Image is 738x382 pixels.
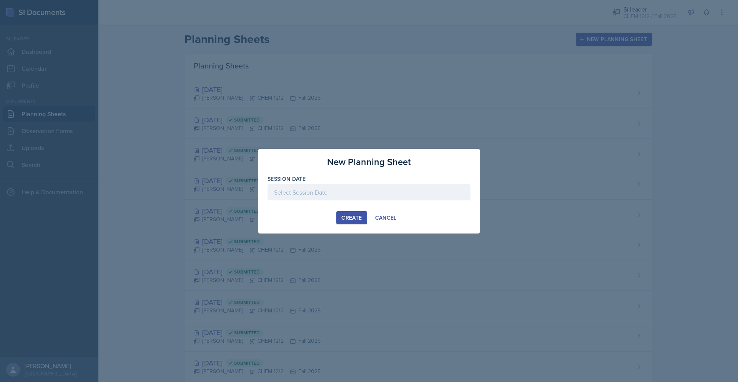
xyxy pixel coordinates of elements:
button: Cancel [370,211,402,224]
h3: New Planning Sheet [327,155,411,169]
div: Cancel [375,215,397,221]
div: Create [341,215,362,221]
label: Session Date [268,175,306,183]
button: Create [336,211,367,224]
